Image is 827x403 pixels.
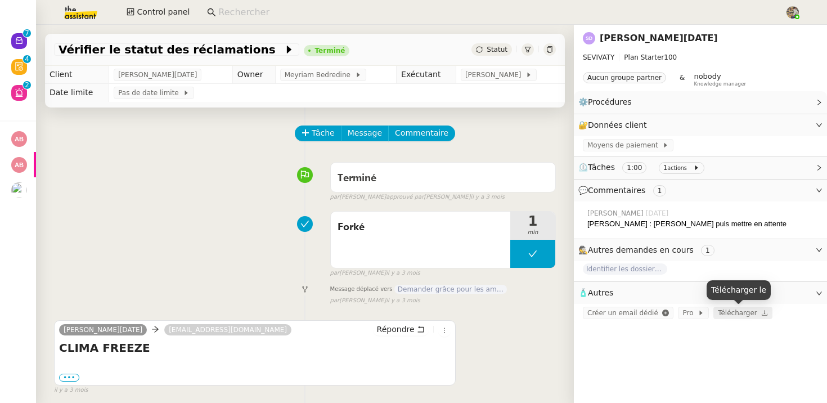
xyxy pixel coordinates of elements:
[118,87,183,98] span: Pas de date limite
[330,268,420,278] small: [PERSON_NAME]
[218,5,774,20] input: Rechercher
[583,53,614,61] span: SEVIVATY
[59,44,284,55] span: Vérifier le statut des réclamations
[386,192,424,202] span: approuvé par
[59,325,147,335] a: [PERSON_NAME][DATE]
[694,72,746,87] app-user-label: Knowledge manager
[45,84,109,102] td: Date limite
[587,309,658,317] span: Créer un email dédié
[707,280,771,300] div: Télécharger le
[588,97,632,106] span: Procédures
[118,69,197,80] span: [PERSON_NAME][DATE]
[663,164,668,172] span: 1
[667,165,687,171] small: actions
[330,192,340,202] span: par
[574,282,827,304] div: 🧴Autres
[680,72,685,87] span: &
[510,228,555,238] span: min
[574,180,827,201] div: 💬Commentaires 1
[465,69,525,80] span: [PERSON_NAME]
[386,268,420,278] span: il y a 3 mois
[395,127,448,140] span: Commentaire
[587,218,818,230] div: [PERSON_NAME] : [PERSON_NAME] puis mettre en attente
[338,219,504,236] span: Forké
[23,55,31,63] nz-badge-sup: 4
[386,296,420,306] span: il y a 3 mois
[786,6,799,19] img: 388bd129-7e3b-4cb1-84b4-92a3d763e9b7
[578,96,637,109] span: ⚙️
[646,208,671,218] span: [DATE]
[25,29,29,39] p: 7
[583,72,666,83] nz-tag: Aucun groupe partner
[718,309,757,317] span: Télécharger
[694,72,721,80] span: nobody
[54,386,88,395] span: il y a 3 mois
[487,46,507,53] span: Statut
[682,307,698,319] span: Pro
[578,163,709,172] span: ⏲️
[295,126,341,141] button: Tâche
[137,6,190,19] span: Control panel
[348,127,382,140] span: Message
[330,296,420,306] small: [PERSON_NAME]
[574,239,827,261] div: 🕵️Autres demandes en cours 1
[574,91,827,113] div: ⚙️Procédures
[587,140,662,151] span: Moyens de paiement
[701,245,714,256] nz-tag: 1
[664,53,677,61] span: 100
[653,185,667,196] nz-tag: 1
[25,81,29,91] p: 2
[574,156,827,178] div: ⏲️Tâches 1:00 1actions
[600,33,718,43] a: [PERSON_NAME][DATE]
[394,285,507,294] span: Demander grâce pour les amendes
[588,163,615,172] span: Tâches
[588,120,647,129] span: Données client
[583,32,595,44] img: svg
[59,374,79,382] label: •••
[11,182,27,198] img: users%2FHIWaaSoTa5U8ssS5t403NQMyZZE3%2Favatar%2Fa4be050e-05fa-4f28-bbe7-e7e8e4788720
[330,285,393,296] span: Message déplacé vers
[578,245,719,254] span: 🕵️
[578,186,671,195] span: 💬
[330,268,340,278] span: par
[583,263,667,275] span: Identifier les dossiers bloqués par les paiements
[622,162,646,173] nz-tag: 1:00
[232,66,275,84] td: Owner
[312,127,335,140] span: Tâche
[341,126,389,141] button: Message
[388,126,455,141] button: Commentaire
[338,173,376,183] span: Terminé
[169,326,287,334] span: [EMAIL_ADDRESS][DOMAIN_NAME]
[574,114,827,136] div: 🔐Données client
[694,81,746,87] span: Knowledge manager
[45,66,109,84] td: Client
[587,208,646,218] span: [PERSON_NAME]
[578,288,613,297] span: 🧴
[588,245,694,254] span: Autres demandes en cours
[470,192,505,202] span: il y a 3 mois
[330,296,340,306] span: par
[315,47,345,54] div: Terminé
[624,53,664,61] span: Plan Starter
[23,29,31,37] nz-badge-sup: 7
[120,5,196,20] button: Control panel
[11,157,27,173] img: svg
[23,81,31,89] nz-badge-sup: 2
[588,186,645,195] span: Commentaires
[285,69,355,80] span: Meyriam Bedredine
[377,324,415,335] span: Répondre
[330,192,505,202] small: [PERSON_NAME] [PERSON_NAME]
[25,55,29,65] p: 4
[11,131,27,147] img: svg
[510,214,555,228] span: 1
[588,288,613,297] span: Autres
[373,323,429,335] button: Répondre
[578,119,651,132] span: 🔐
[59,340,451,356] h4: CLIMA FREEZE
[397,66,456,84] td: Exécutant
